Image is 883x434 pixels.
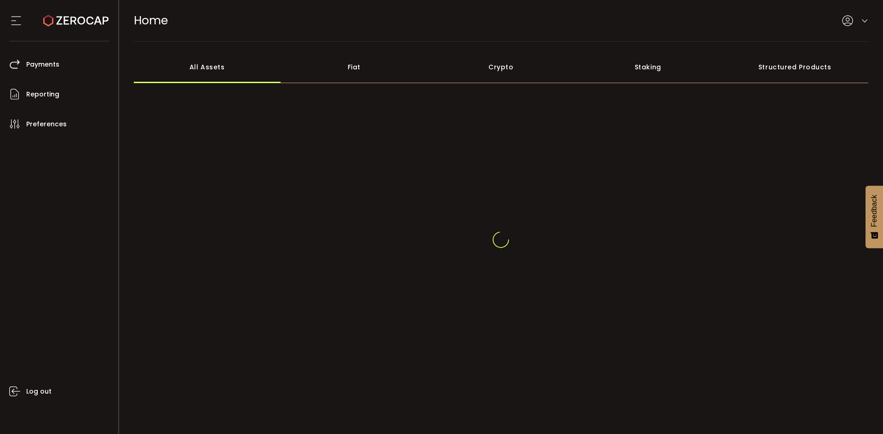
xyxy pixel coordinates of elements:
[26,385,52,398] span: Log out
[866,186,883,248] button: Feedback - Show survey
[26,88,59,101] span: Reporting
[134,51,281,83] div: All Assets
[26,118,67,131] span: Preferences
[722,51,869,83] div: Structured Products
[26,58,59,71] span: Payments
[574,51,722,83] div: Staking
[281,51,428,83] div: Fiat
[428,51,575,83] div: Crypto
[134,12,168,28] span: Home
[870,195,878,227] span: Feedback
